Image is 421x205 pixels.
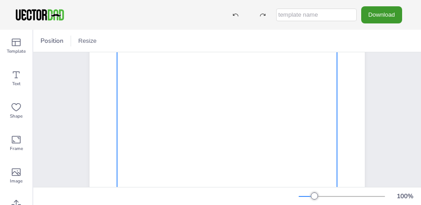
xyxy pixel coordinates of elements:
[10,178,22,185] span: Image
[39,36,65,45] span: Position
[14,8,65,22] img: VectorDad-1.png
[7,48,26,55] span: Template
[10,113,22,120] span: Shape
[75,34,100,48] button: Resize
[276,9,357,21] input: template name
[12,80,21,87] span: Text
[361,6,402,23] button: Download
[10,145,23,152] span: Frame
[394,192,416,200] div: 100 %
